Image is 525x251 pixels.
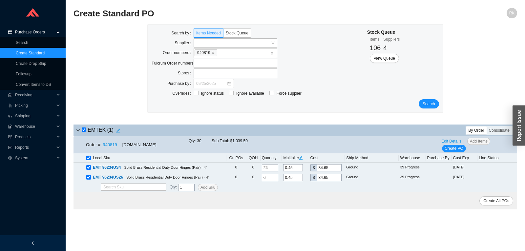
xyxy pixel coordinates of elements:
[234,90,267,97] span: Ignore available
[107,127,114,133] span: ( 1 )
[124,165,207,169] span: Solid Brass Residential Duty Door Hinges (Pair) - 4”
[345,163,399,173] td: Ground
[82,126,123,135] h4: EMTEK
[299,156,303,160] span: edit
[370,54,399,63] button: View Queue
[399,163,426,173] td: 39 Progress
[172,89,194,98] label: Overrides
[310,164,317,171] div: $
[178,184,195,191] input: 1
[15,153,54,163] span: System
[477,153,517,163] th: Line Status
[15,90,54,100] span: Receiving
[189,139,196,143] span: Qty:
[218,49,223,56] input: 940819closeclose
[367,29,400,36] div: Stock Queue
[399,173,426,183] td: 39 Progress
[170,184,177,191] span: :
[8,156,12,160] span: setting
[270,51,274,55] span: close
[15,27,54,37] span: Purchase Orders
[211,51,215,54] span: close
[345,173,399,183] td: Ground
[73,8,406,19] h2: Create Standard PO
[487,126,512,134] div: Consolidate
[16,51,45,55] a: Create Standard
[246,163,261,173] td: 0
[370,36,381,43] div: Items
[226,163,246,173] td: 0
[467,138,490,145] button: Add Items
[419,99,439,108] button: Search
[445,145,463,152] span: Create PO
[383,44,387,51] span: 4
[439,138,464,145] button: Edit Details
[15,142,54,153] span: Reports
[16,40,28,45] a: Search
[198,184,218,191] button: Add Sku
[15,132,54,142] span: Products
[167,79,194,88] label: Purchase by
[8,145,12,149] span: fund
[226,31,248,35] span: Stock Queue
[226,153,246,163] th: On POs
[310,174,317,181] div: $
[15,111,54,121] span: Shipping
[152,59,194,68] label: Fulcrum Order numbers
[370,44,381,51] span: 106
[451,153,477,163] th: Cust Exp
[196,31,221,35] span: Items Needed
[451,173,477,183] td: [DATE]
[399,153,426,163] th: Warehouse
[423,101,435,107] span: Search
[93,175,123,180] span: EMT 96234US26
[246,153,261,163] th: QOH
[103,142,117,147] a: 940819
[31,241,35,245] span: left
[442,145,466,152] button: Create PO
[509,8,515,18] span: RK
[8,30,12,34] span: credit-card
[195,49,217,56] span: 940819
[466,126,487,134] div: By Order
[441,138,461,145] span: Edit Details
[16,82,51,87] a: Convert Items to DS
[383,36,400,43] div: Suppliers
[15,121,54,132] span: Warehouse
[483,198,509,204] span: Create All POs
[451,163,477,173] td: [DATE]
[163,48,194,57] label: Order numbers
[175,38,194,48] label: Supplier:
[76,128,80,132] span: down
[345,153,399,163] th: Ship Method
[122,142,157,147] span: [DOMAIN_NAME]
[126,175,209,179] span: Solid Brass Residential Duty Door Hinges (Pair) - 4”
[426,153,452,163] th: Purchase By
[114,126,123,135] button: edit
[479,196,513,205] button: Create All POs
[283,155,307,161] div: Multiplier
[196,80,227,87] input: 09/25/2025
[274,90,304,97] span: Force supplier
[197,139,201,143] span: 30
[93,165,121,170] span: EMT 96234US4
[8,135,12,139] span: read
[178,68,194,78] label: Stores
[16,61,46,66] a: Create Drop Ship
[212,139,229,143] span: Sub Total:
[114,128,122,133] span: edit
[15,100,54,111] span: Picking
[93,155,110,161] span: Local Sku
[226,173,246,183] td: 0
[230,139,247,143] span: $1,039.50
[86,142,102,147] span: Order #:
[172,29,194,38] label: Search by
[246,173,261,183] td: 0
[16,72,31,76] a: Followup
[309,153,345,163] th: Cost
[374,55,395,62] span: View Queue
[170,185,176,189] span: Qty
[199,90,226,97] span: Ignore status
[261,153,282,163] th: Quantity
